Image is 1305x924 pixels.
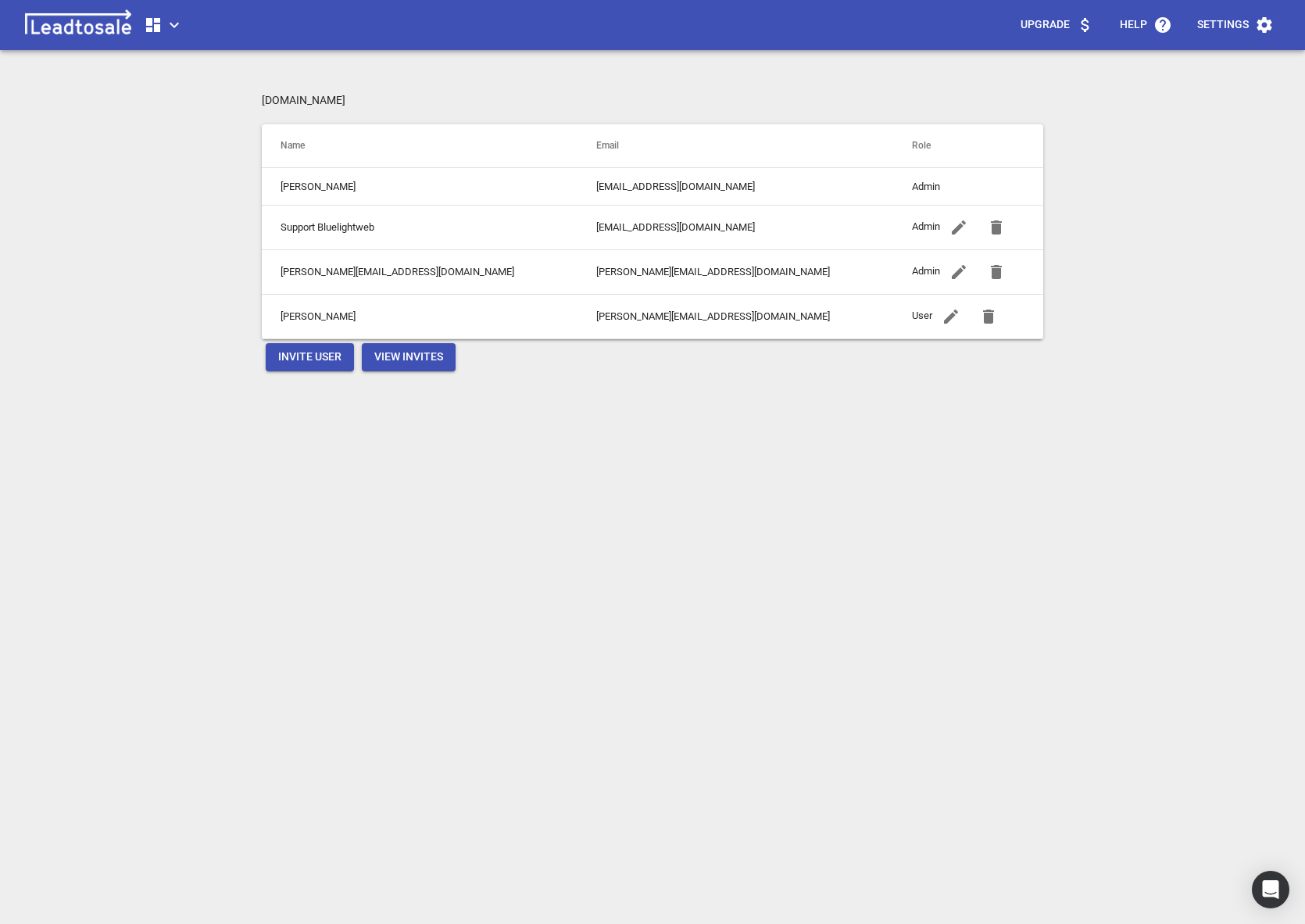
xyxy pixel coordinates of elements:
th: Email [577,124,893,168]
p: Help [1120,17,1147,33]
td: Admin [893,168,1043,206]
button: Invite User [266,343,354,371]
button: View Invites [362,343,456,371]
td: Support Bluelightweb [262,206,577,250]
td: [EMAIL_ADDRESS][DOMAIN_NAME] [577,206,893,250]
td: User [893,295,1043,339]
p: [DOMAIN_NAME] [262,92,1043,109]
td: Admin [893,206,1043,250]
td: Admin [893,250,1043,295]
td: [EMAIL_ADDRESS][DOMAIN_NAME] [577,168,893,206]
span: View Invites [374,349,443,365]
th: Role [893,124,1043,168]
td: [PERSON_NAME] [262,295,577,339]
p: Settings [1197,17,1249,33]
p: Upgrade [1021,17,1070,33]
td: [PERSON_NAME][EMAIL_ADDRESS][DOMAIN_NAME] [262,250,577,295]
td: [PERSON_NAME][EMAIL_ADDRESS][DOMAIN_NAME] [577,295,893,339]
th: Name [262,124,577,168]
img: logo [19,9,138,41]
span: Invite User [278,349,341,365]
td: [PERSON_NAME][EMAIL_ADDRESS][DOMAIN_NAME] [577,250,893,295]
td: [PERSON_NAME] [262,168,577,206]
div: Open Intercom Messenger [1252,871,1289,908]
